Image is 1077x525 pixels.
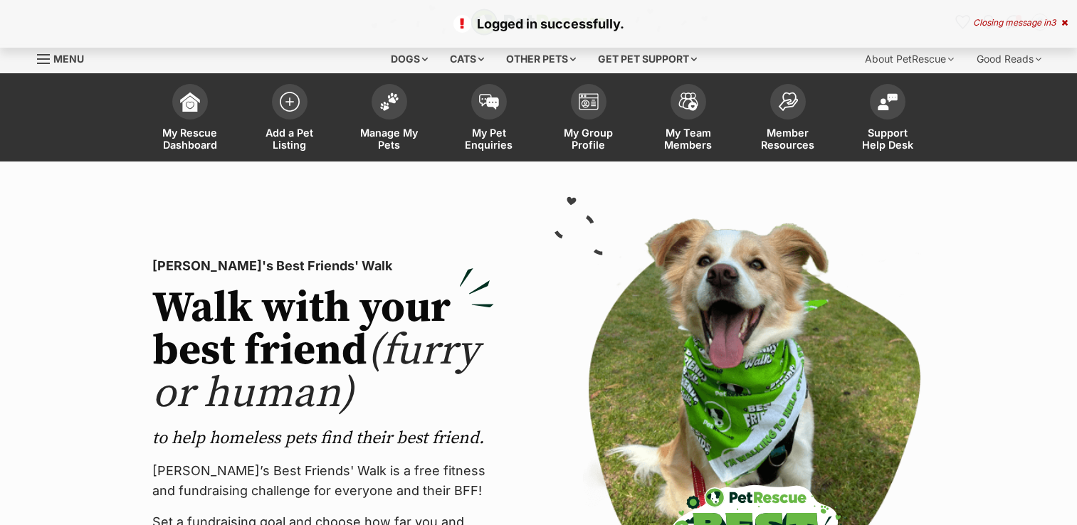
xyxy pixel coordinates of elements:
img: add-pet-listing-icon-0afa8454b4691262ce3f59096e99ab1cd57d4a30225e0717b998d2c9b9846f56.svg [280,92,300,112]
span: My Pet Enquiries [457,127,521,151]
h2: Walk with your best friend [152,287,494,415]
a: My Team Members [639,77,738,161]
div: Cats [440,45,494,73]
a: Manage My Pets [340,77,439,161]
span: Manage My Pets [357,127,421,151]
img: help-desk-icon-fdf02630f3aa405de69fd3d07c3f3aa587a6932b1a1747fa1d2bba05be0121f9.svg [878,93,898,110]
a: Menu [37,45,94,70]
span: Support Help Desk [856,127,920,151]
img: group-profile-icon-3fa3cf56718a62981997c0bc7e787c4b2cf8bcc04b72c1350f741eb67cf2f40e.svg [579,93,599,110]
a: Support Help Desk [838,77,937,161]
p: [PERSON_NAME]'s Best Friends' Walk [152,256,494,276]
div: Dogs [381,45,438,73]
div: About PetRescue [855,45,964,73]
p: [PERSON_NAME]’s Best Friends' Walk is a free fitness and fundraising challenge for everyone and t... [152,461,494,501]
div: Good Reads [967,45,1051,73]
span: (furry or human) [152,324,479,420]
img: pet-enquiries-icon-7e3ad2cf08bfb03b45e93fb7055b45f3efa6380592205ae92323e6603595dc1f.svg [479,94,499,110]
a: My Rescue Dashboard [140,77,240,161]
img: team-members-icon-5396bd8760b3fe7c0b43da4ab00e1e3bb1a5d9ba89233759b79545d2d3fc5d0d.svg [678,92,698,111]
a: My Group Profile [539,77,639,161]
img: dashboard-icon-eb2f2d2d3e046f16d808141f083e7271f6b2e854fb5c12c21221c1fb7104beca.svg [180,92,200,112]
a: Add a Pet Listing [240,77,340,161]
a: My Pet Enquiries [439,77,539,161]
p: to help homeless pets find their best friend. [152,427,494,450]
div: Other pets [496,45,586,73]
div: Get pet support [588,45,707,73]
span: My Rescue Dashboard [158,127,222,151]
span: Member Resources [756,127,820,151]
img: manage-my-pets-icon-02211641906a0b7f246fdf0571729dbe1e7629f14944591b6c1af311fb30b64b.svg [379,92,399,111]
span: Menu [53,53,84,65]
img: member-resources-icon-8e73f808a243e03378d46382f2149f9095a855e16c252ad45f914b54edf8863c.svg [778,92,798,111]
a: Member Resources [738,77,838,161]
span: My Group Profile [557,127,621,151]
span: Add a Pet Listing [258,127,322,151]
span: My Team Members [656,127,720,151]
